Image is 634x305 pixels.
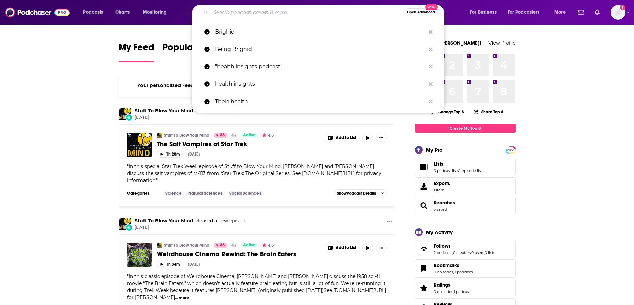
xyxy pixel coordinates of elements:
[192,93,444,110] a: Theia health
[415,259,516,278] span: Bookmarks
[404,8,438,16] button: Open AdvancedNew
[434,200,455,206] a: Searches
[434,250,452,255] a: 2 podcasts
[240,243,258,248] a: Active
[415,240,516,258] span: Follows
[157,261,183,267] button: 1h 34m
[376,243,387,253] button: Show More Button
[470,8,497,17] span: For Business
[135,108,247,114] h3: released a new episode
[119,218,131,230] img: Stuff To Blow Your Mind
[127,163,381,183] span: In this special Star Trek Week episode of Stuff to Blow Your Mind, [PERSON_NAME] and [PERSON_NAME...
[243,242,256,249] span: Active
[220,242,225,249] span: 88
[119,42,154,57] span: My Feed
[192,23,444,41] a: Brighid
[164,133,209,138] a: Stuff To Blow Your Mind
[334,189,387,197] button: ShowPodcast Details
[426,229,453,235] div: My Activity
[127,273,386,300] span: "
[260,243,276,248] button: 4.5
[415,124,516,133] a: Create My Top 8
[260,133,276,138] button: 4.5
[119,108,131,120] img: Stuff To Blow Your Mind
[417,182,431,191] span: Exports
[127,133,152,157] a: The Salt Vampires of Star Trek
[434,180,450,186] span: Exports
[453,250,471,255] a: 0 creators
[125,224,133,231] div: New Episode
[157,243,162,248] img: Stuff To Blow Your Mind
[192,75,444,93] a: health insights
[135,108,193,114] a: Stuff To Blow Your Mind
[465,7,505,18] button: open menu
[407,11,435,14] span: Open Advanced
[127,273,386,300] span: In this classic episode of Weirdhouse Cinema, [PERSON_NAME] and [PERSON_NAME] discuss the 1958 sc...
[434,270,453,274] a: 0 episodes
[127,191,157,196] h3: Categories
[611,5,625,20] span: Logged in as Ashley_Beenen
[434,161,443,167] span: Lists
[78,7,112,18] button: open menu
[434,282,450,288] span: Ratings
[417,162,431,172] a: Lists
[188,262,200,267] div: [DATE]
[471,250,484,255] a: 0 users
[125,114,133,121] div: New Episode
[376,133,387,143] button: Show More Button
[434,262,459,268] span: Bookmarks
[162,42,219,62] a: Popular Feed
[592,7,602,18] a: Show notifications dropdown
[434,243,451,249] span: Follows
[454,289,470,294] a: 1 podcast
[415,40,481,46] a: Welcome [PERSON_NAME]!
[135,218,193,224] a: Stuff To Blow Your Mind
[215,41,425,58] p: Being Brighid
[417,201,431,210] a: Searches
[503,7,550,18] button: open menu
[611,5,625,20] button: Show profile menu
[157,250,296,258] span: Weirdhouse Cinema Rewind: The Brain Eaters
[459,168,459,173] span: ,
[215,93,425,110] p: Theia health
[434,168,459,173] a: 0 podcast lists
[415,158,516,176] span: Lists
[192,41,444,58] a: Being Brighid
[188,152,200,157] div: [DATE]
[575,7,587,18] a: Show notifications dropdown
[157,250,320,258] a: Weirdhouse Cinema Rewind: The Brain Eaters
[240,133,258,138] a: Active
[215,23,425,41] p: Brighid
[452,250,453,255] span: ,
[337,191,376,196] span: Show Podcast Details
[485,250,495,255] a: 0 lists
[157,140,320,148] a: The Salt Vampires of Star Trek
[434,161,482,167] a: Lists
[5,6,70,19] img: Podchaser - Follow, Share and Rate Podcasts
[425,4,438,10] span: New
[620,5,625,10] svg: Add a profile image
[454,270,473,274] a: 0 podcasts
[211,7,404,18] input: Search podcasts, credits, & more...
[214,243,227,248] a: 88
[325,133,360,143] button: Show More Button
[127,243,152,267] img: Weirdhouse Cinema Rewind: The Brain Eaters
[415,279,516,297] span: Ratings
[507,147,515,152] a: PRO
[550,7,574,18] button: open menu
[215,58,425,75] p: "health insights podcast"
[243,132,256,139] span: Active
[325,243,360,253] button: Show More Button
[135,225,247,230] span: [DATE]
[157,140,247,148] span: The Salt Vampires of Star Trek
[415,177,516,195] a: Exports
[127,163,381,183] span: " "
[119,42,154,62] a: My Feed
